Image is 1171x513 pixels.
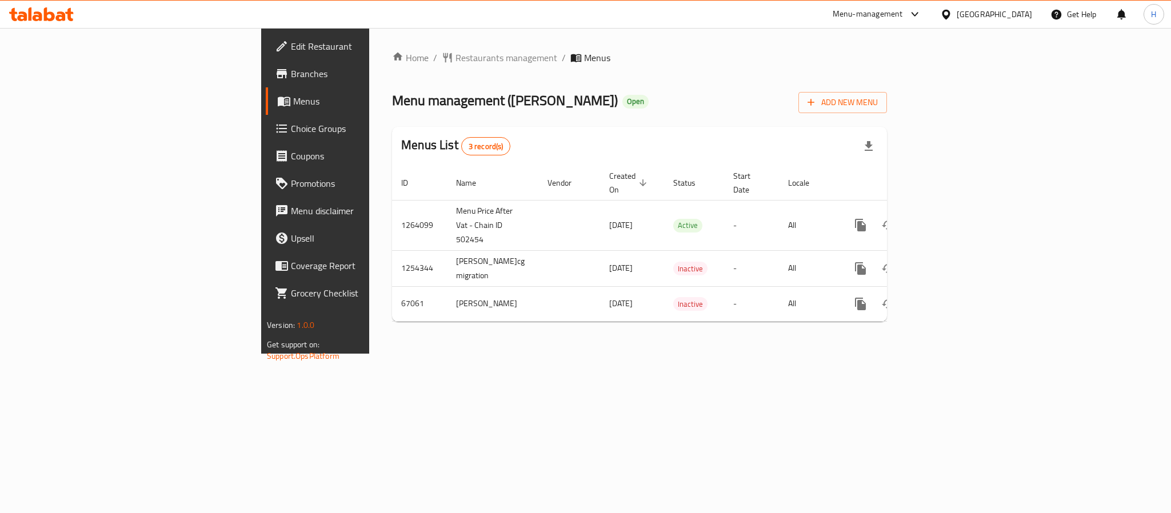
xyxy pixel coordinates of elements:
div: Active [673,219,702,233]
td: All [779,200,838,250]
a: Coupons [266,142,457,170]
td: - [724,200,779,250]
span: Grocery Checklist [291,286,447,300]
a: Promotions [266,170,457,197]
button: Add New Menu [798,92,887,113]
a: Edit Restaurant [266,33,457,60]
span: Locale [788,176,824,190]
span: Coverage Report [291,259,447,272]
span: ID [401,176,423,190]
span: Version: [267,318,295,332]
span: Edit Restaurant [291,39,447,53]
span: Choice Groups [291,122,447,135]
th: Actions [838,166,966,201]
div: Menu-management [833,7,903,21]
span: Start Date [733,169,765,197]
div: Open [622,95,649,109]
span: Menus [584,51,610,65]
span: Upsell [291,231,447,245]
a: Menus [266,87,457,115]
span: 3 record(s) [462,141,510,152]
button: Change Status [874,290,902,318]
a: Choice Groups [266,115,457,142]
td: All [779,250,838,286]
button: Change Status [874,255,902,282]
span: Vendor [547,176,586,190]
a: Upsell [266,225,457,252]
td: - [724,286,779,321]
td: [PERSON_NAME] [447,286,538,321]
span: H [1151,8,1156,21]
span: Promotions [291,177,447,190]
a: Branches [266,60,457,87]
span: Branches [291,67,447,81]
button: Change Status [874,211,902,239]
td: Menu Price After Vat - Chain ID 502454 [447,200,538,250]
span: Coupons [291,149,447,163]
a: Support.OpsPlatform [267,348,339,363]
span: 1.0.0 [297,318,314,332]
a: Menu disclaimer [266,197,457,225]
span: [DATE] [609,296,633,311]
span: Restaurants management [455,51,557,65]
td: [PERSON_NAME]cg migration [447,250,538,286]
span: Inactive [673,298,708,311]
span: Created On [609,169,650,197]
span: Menu disclaimer [291,204,447,218]
div: [GEOGRAPHIC_DATA] [957,8,1032,21]
div: Export file [855,133,882,160]
span: Inactive [673,262,708,275]
a: Restaurants management [442,51,557,65]
span: [DATE] [609,218,633,233]
div: Inactive [673,297,708,311]
span: Active [673,219,702,232]
div: Total records count [461,137,511,155]
td: All [779,286,838,321]
span: Menus [293,94,447,108]
span: Open [622,97,649,106]
td: - [724,250,779,286]
a: Grocery Checklist [266,279,457,307]
span: [DATE] [609,260,633,275]
nav: breadcrumb [392,51,887,65]
li: / [562,51,566,65]
button: more [847,255,874,282]
span: Name [456,176,491,190]
span: Status [673,176,710,190]
table: enhanced table [392,166,966,322]
span: Menu management ( [PERSON_NAME] ) [392,87,618,113]
button: more [847,211,874,239]
h2: Menus List [401,137,510,155]
span: Get support on: [267,337,319,352]
span: Add New Menu [808,95,878,110]
button: more [847,290,874,318]
a: Coverage Report [266,252,457,279]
